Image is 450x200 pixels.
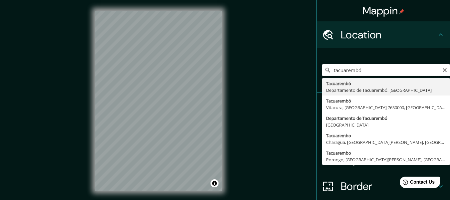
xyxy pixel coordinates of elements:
[326,122,446,128] div: [GEOGRAPHIC_DATA]
[317,120,450,146] div: Style
[326,80,446,87] div: Tacuarembó
[326,97,446,104] div: Tacuarembó
[341,180,437,193] h4: Border
[391,174,443,193] iframe: Help widget launcher
[322,64,450,76] input: Pick your city or area
[317,93,450,120] div: Pins
[341,153,437,166] h4: Layout
[317,173,450,200] div: Border
[442,66,447,73] button: Clear
[326,115,446,122] div: Departamento de Tacuarembó
[317,146,450,173] div: Layout
[326,139,446,146] div: Charagua, [GEOGRAPHIC_DATA][PERSON_NAME], [GEOGRAPHIC_DATA]
[326,104,446,111] div: Vitacura, [GEOGRAPHIC_DATA] 7630000, [GEOGRAPHIC_DATA]
[341,28,437,41] h4: Location
[317,21,450,48] div: Location
[211,179,219,187] button: Toggle attribution
[326,156,446,163] div: Porongo, [GEOGRAPHIC_DATA][PERSON_NAME], [GEOGRAPHIC_DATA]
[95,11,222,191] canvas: Map
[399,9,404,14] img: pin-icon.png
[362,4,405,17] h4: Mappin
[326,150,446,156] div: Tacuarembo
[326,87,446,93] div: Departamento de Tacuarembó, [GEOGRAPHIC_DATA]
[326,132,446,139] div: Tacuarembo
